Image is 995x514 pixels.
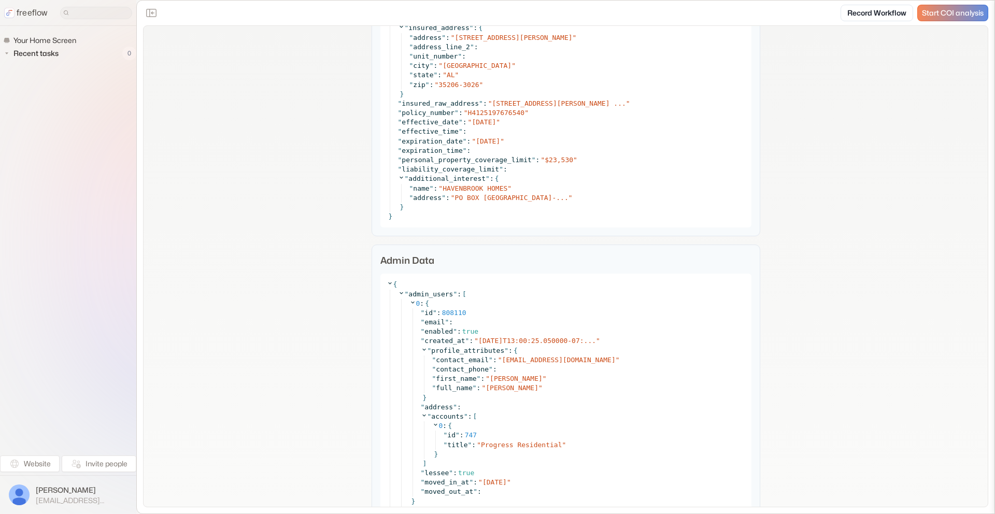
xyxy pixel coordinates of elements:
[496,118,500,126] span: "
[402,137,462,145] span: expiration_date
[479,81,484,89] span: "
[473,488,477,495] span: "
[428,412,432,420] span: "
[421,318,425,326] span: "
[481,441,562,449] span: Progress Residential
[416,299,420,307] span: 0
[409,194,414,202] span: "
[433,71,437,79] span: "
[421,478,425,486] span: "
[423,394,427,402] span: }
[421,337,425,345] span: "
[492,99,626,107] span: [STREET_ADDRESS][PERSON_NAME] ...
[413,194,442,202] span: address
[430,81,434,89] span: :
[478,337,596,345] span: [DATE]T13:00:25.050000-07:...
[421,309,425,317] span: "
[438,81,479,89] span: 35206-3026
[477,375,481,382] span: "
[477,441,481,449] span: "
[477,488,481,495] span: :
[36,485,127,495] span: [PERSON_NAME]
[477,384,481,392] span: :
[432,365,436,373] span: "
[489,356,493,364] span: "
[424,488,473,495] span: moved_out_at
[449,318,453,326] span: :
[408,24,469,32] span: insured_address
[408,175,486,182] span: additional_interest
[447,431,456,439] span: id
[389,212,393,220] span: }
[424,318,445,326] span: email
[424,337,465,345] span: created_at
[444,441,448,449] span: "
[488,99,492,107] span: "
[562,441,566,449] span: "
[398,156,402,164] span: "
[472,118,496,126] span: [DATE]
[467,441,472,449] span: "
[428,347,432,354] span: "
[447,71,455,79] span: AL
[514,346,518,355] span: {
[402,165,499,173] span: liability_coverage_limit
[434,450,438,458] span: }
[413,62,429,69] span: city
[473,412,477,421] span: [
[473,384,477,392] span: "
[451,194,455,202] span: "
[469,337,473,345] span: :
[433,309,437,317] span: "
[486,375,490,382] span: "
[436,375,476,382] span: first_name
[9,484,30,505] img: profile
[433,184,437,192] span: :
[446,194,450,202] span: :
[409,81,414,89] span: "
[402,156,531,164] span: personal_property_coverage_limit
[398,127,402,135] span: "
[472,137,476,145] span: "
[398,137,402,145] span: "
[413,52,458,60] span: unit_number
[409,62,414,69] span: "
[398,109,402,117] span: "
[500,137,504,145] span: "
[545,156,573,164] span: $23,530
[455,34,573,41] span: [STREET_ADDRESS][PERSON_NAME]
[438,62,443,69] span: "
[405,290,409,298] span: "
[463,127,467,135] span: :
[413,43,470,51] span: address_line_2
[453,403,457,411] span: "
[409,52,414,60] span: "
[17,7,48,19] p: freeflow
[478,478,482,486] span: "
[596,337,600,345] span: "
[447,441,467,449] span: title
[400,90,404,98] span: }
[380,253,751,267] p: Admin Data
[573,34,577,41] span: "
[439,422,443,430] span: 0
[493,356,497,364] span: :
[430,62,434,69] span: "
[446,34,450,41] span: :
[483,99,487,107] span: :
[476,137,500,145] span: [DATE]
[421,469,425,477] span: "
[524,109,529,117] span: "
[468,118,472,126] span: "
[467,147,471,154] span: :
[616,356,620,364] span: "
[459,118,463,126] span: "
[456,431,460,439] span: "
[437,309,441,317] span: :
[448,421,452,431] span: {
[6,482,130,508] button: [PERSON_NAME][EMAIL_ADDRESS][DOMAIN_NAME]
[442,34,446,41] span: "
[538,384,543,392] span: "
[434,81,438,89] span: "
[481,384,486,392] span: "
